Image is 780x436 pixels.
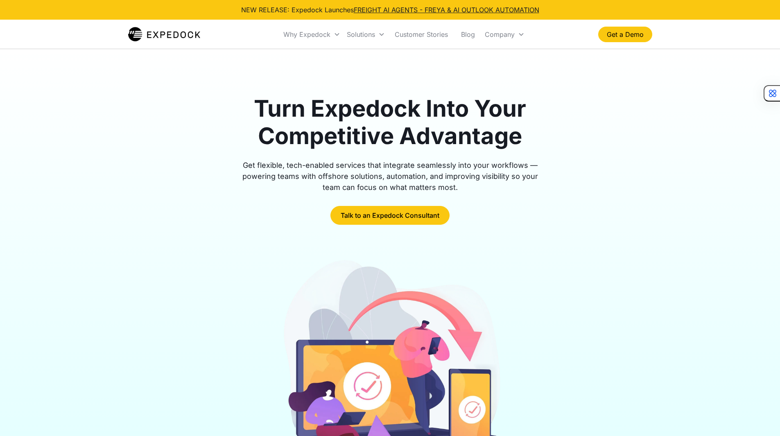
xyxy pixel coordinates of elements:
div: NEW RELEASE: Expedock Launches [241,5,539,15]
a: home [128,26,201,43]
div: Why Expedock [283,30,330,38]
a: Blog [454,20,482,48]
h1: Turn Expedock Into Your Competitive Advantage [233,95,547,150]
div: Solutions [347,30,375,38]
a: Customer Stories [388,20,454,48]
div: Why Expedock [280,20,344,48]
div: Get flexible, tech-enabled services that integrate seamlessly into your workflows — powering team... [233,160,547,193]
div: Company [482,20,528,48]
div: Company [485,30,515,38]
a: FREIGHT AI AGENTS - FREYA & AI OUTLOOK AUTOMATION [354,6,539,14]
iframe: Chat Widget [739,397,780,436]
a: Get a Demo [598,27,652,42]
img: Expedock Logo [128,26,201,43]
a: Talk to an Expedock Consultant [330,206,450,225]
div: Solutions [344,20,388,48]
